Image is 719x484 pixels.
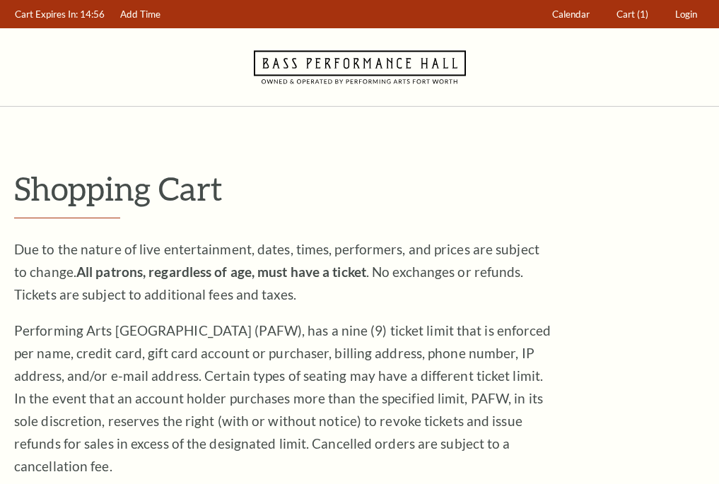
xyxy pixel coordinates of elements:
[616,8,635,20] span: Cart
[15,8,78,20] span: Cart Expires In:
[14,170,705,206] p: Shopping Cart
[637,8,648,20] span: (1)
[14,319,551,478] p: Performing Arts [GEOGRAPHIC_DATA] (PAFW), has a nine (9) ticket limit that is enforced per name, ...
[76,264,366,280] strong: All patrons, regardless of age, must have a ticket
[610,1,655,28] a: Cart (1)
[552,8,590,20] span: Calendar
[14,241,539,302] span: Due to the nature of live entertainment, dates, times, performers, and prices are subject to chan...
[669,1,704,28] a: Login
[546,1,597,28] a: Calendar
[80,8,105,20] span: 14:56
[114,1,168,28] a: Add Time
[675,8,697,20] span: Login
